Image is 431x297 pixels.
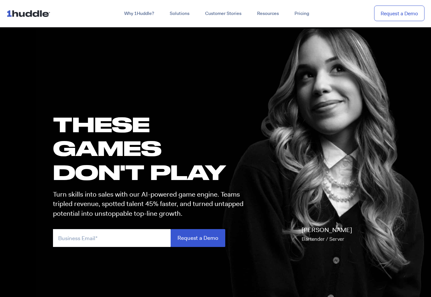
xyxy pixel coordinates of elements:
span: Bartender / Server [302,236,344,242]
h1: these GAMES DON'T PLAY [53,112,249,184]
p: Turn skills into sales with our AI-powered game engine. Teams tripled revenue, spotted talent 45%... [53,190,249,218]
a: Pricing [287,8,317,19]
a: Resources [249,8,287,19]
a: Solutions [162,8,197,19]
a: Customer Stories [197,8,249,19]
p: [PERSON_NAME] [302,226,352,244]
input: Request a Demo [171,229,225,247]
input: Business Email* [53,229,171,247]
a: Why 1Huddle? [116,8,162,19]
img: ... [7,7,53,19]
a: Request a Demo [374,6,424,21]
